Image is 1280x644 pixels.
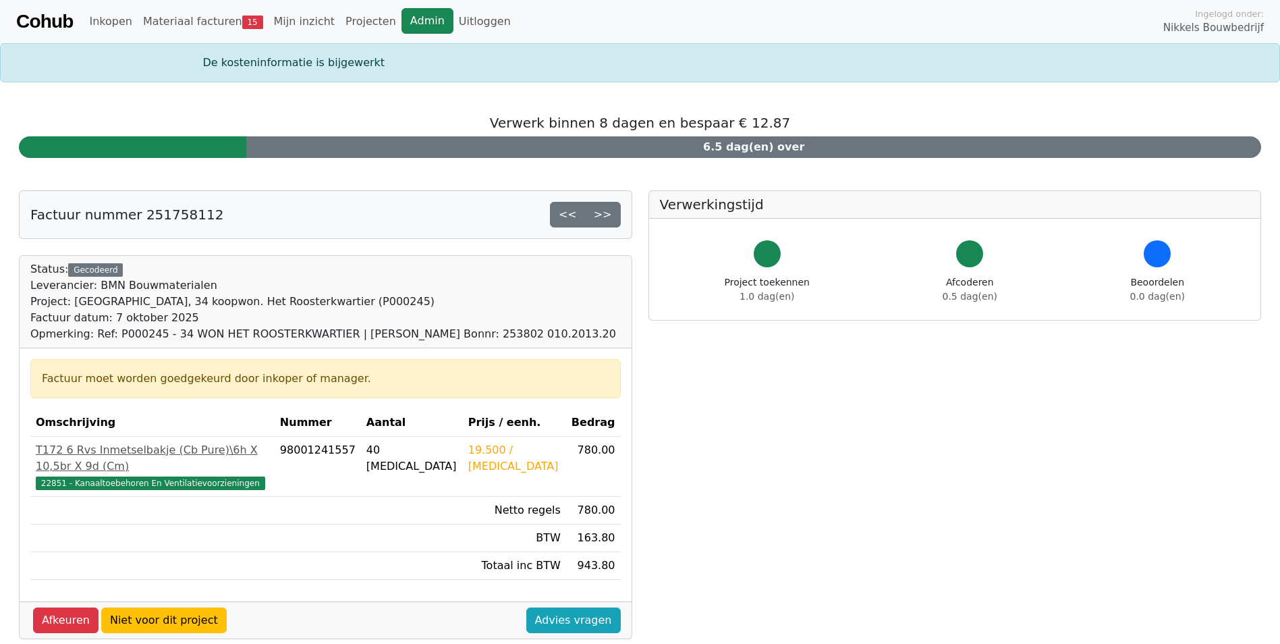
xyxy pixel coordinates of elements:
div: Project toekennen [725,275,810,304]
td: Totaal inc BTW [463,552,566,580]
a: Inkopen [84,8,137,35]
span: Ingelogd onder: [1195,7,1264,20]
a: Materiaal facturen15 [138,8,269,35]
a: Mijn inzicht [269,8,341,35]
h5: Factuur nummer 251758112 [30,207,223,223]
div: Factuur datum: 7 oktober 2025 [30,310,616,326]
div: 19.500 / [MEDICAL_DATA] [468,442,561,475]
span: Nikkels Bouwbedrijf [1163,20,1264,36]
div: Afcoderen [943,275,997,304]
span: 0.0 dag(en) [1130,291,1185,302]
td: 163.80 [566,525,621,552]
a: << [550,202,586,227]
a: Projecten [340,8,401,35]
a: Cohub [16,5,73,38]
a: Advies vragen [526,608,621,633]
div: 6.5 dag(en) over [246,136,1261,158]
div: T172 6 Rvs Inmetselbakje (Cb Pure)\6h X 10,5br X 9d (Cm) [36,442,269,475]
div: 40 [MEDICAL_DATA] [366,442,457,475]
div: De kosteninformatie is bijgewerkt [195,55,1086,71]
a: T172 6 Rvs Inmetselbakje (Cb Pure)\6h X 10,5br X 9d (Cm)22851 - Kanaaltoebehoren En Ventilatievoo... [36,442,269,491]
td: 98001241557 [275,437,361,497]
div: Status: [30,261,616,342]
th: Bedrag [566,409,621,437]
div: Beoordelen [1130,275,1185,304]
div: Gecodeerd [68,263,123,277]
span: 15 [242,16,263,29]
td: 943.80 [566,552,621,580]
span: 22851 - Kanaaltoebehoren En Ventilatievoorzieningen [36,477,265,490]
a: Afkeuren [33,608,99,633]
div: Leverancier: BMN Bouwmaterialen [30,277,616,294]
a: >> [585,202,621,227]
div: Factuur moet worden goedgekeurd door inkoper of manager. [42,371,609,387]
th: Nummer [275,409,361,437]
th: Aantal [361,409,463,437]
td: Netto regels [463,497,566,525]
td: 780.00 [566,437,621,497]
h5: Verwerkingstijd [660,196,1250,213]
span: 1.0 dag(en) [740,291,794,302]
td: 780.00 [566,497,621,525]
td: BTW [463,525,566,552]
div: Opmerking: Ref: P000245 - 34 WON HET ROOSTERKWARTIER | [PERSON_NAME] Bonnr: 253802 010.2013.20 [30,326,616,342]
th: Omschrijving [30,409,275,437]
th: Prijs / eenh. [463,409,566,437]
a: Uitloggen [453,8,516,35]
div: Project: [GEOGRAPHIC_DATA], 34 koopwon. Het Roosterkwartier (P000245) [30,294,616,310]
a: Admin [401,8,453,34]
span: 0.5 dag(en) [943,291,997,302]
a: Niet voor dit project [101,608,227,633]
h5: Verwerk binnen 8 dagen en bespaar € 12.87 [19,115,1261,131]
